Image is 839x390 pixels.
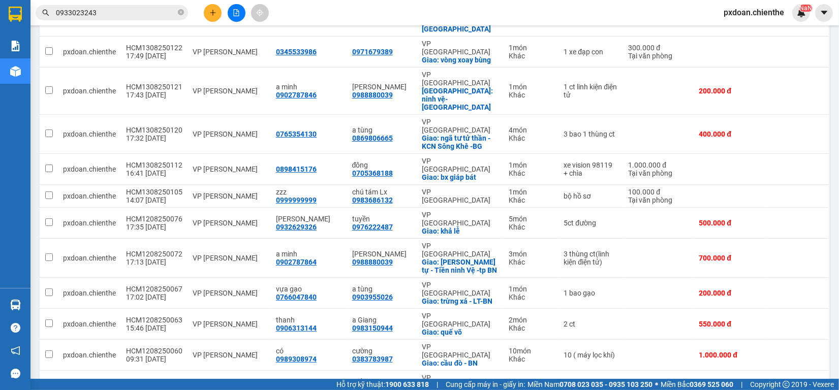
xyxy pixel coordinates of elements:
[699,289,763,297] div: 200.000 đ
[126,44,182,52] div: HCM1308250122
[797,8,806,17] img: icon-new-feature
[10,300,21,310] img: warehouse-icon
[628,169,689,177] div: Tại văn phòng
[628,196,689,204] div: Tại văn phòng
[422,359,499,367] div: Giao: cầu đò - BN
[276,285,342,293] div: vựa gạo
[352,316,412,324] div: a Giang
[655,382,658,386] span: ⚪️
[126,83,182,91] div: HCM1308250121
[564,161,618,177] div: xe vision 98119 + chìa
[63,130,116,138] div: pxdoan.chienthe
[422,118,499,134] div: VP [GEOGRAPHIC_DATA]
[63,165,116,173] div: pxdoan.chienthe
[352,196,393,204] div: 0983686132
[352,378,412,386] div: hiếu
[509,223,554,231] div: Khác
[422,173,499,181] div: Giao: bx giáp bát
[509,91,554,99] div: Khác
[10,66,21,77] img: warehouse-icon
[509,293,554,301] div: Khác
[509,188,554,196] div: 1 món
[126,347,182,355] div: HCM1208250060
[63,192,116,200] div: pxdoan.chienthe
[564,192,618,200] div: bộ hồ sơ
[509,134,554,142] div: Khác
[126,91,182,99] div: 17:43 [DATE]
[352,169,393,177] div: 0705368188
[628,161,689,169] div: 1.000.000 đ
[422,281,499,297] div: VP [GEOGRAPHIC_DATA]
[276,83,342,91] div: a minh
[799,5,812,12] sup: NaN
[699,254,763,262] div: 700.000 đ
[126,161,182,169] div: HCM1308250112
[352,258,393,266] div: 0988880039
[564,130,618,138] div: 3 bao 1 thùng ct
[204,4,222,22] button: plus
[628,188,689,196] div: 100.000 đ
[422,157,499,173] div: VP [GEOGRAPHIC_DATA]
[422,297,499,305] div: Giao: trừng xá - LT-BN
[126,258,182,266] div: 17:13 [DATE]
[699,351,763,359] div: 1.000.000 đ
[690,380,733,388] strong: 0369 525 060
[422,343,499,359] div: VP [GEOGRAPHIC_DATA]
[509,215,554,223] div: 5 món
[276,293,317,301] div: 0766047840
[178,8,184,18] span: close-circle
[193,48,266,56] div: VP [PERSON_NAME]
[193,192,266,200] div: VP [PERSON_NAME]
[527,379,652,390] span: Miền Nam
[126,52,182,60] div: 17:49 [DATE]
[276,378,342,386] div: a hà
[63,48,116,56] div: pxdoan.chienthe
[276,324,317,332] div: 0906313144
[193,254,266,262] div: VP [PERSON_NAME]
[422,374,499,390] div: VP [GEOGRAPHIC_DATA]
[509,196,554,204] div: Khác
[276,223,317,231] div: 0932629326
[352,126,412,134] div: a tùng
[422,71,499,87] div: VP [GEOGRAPHIC_DATA]
[564,320,618,328] div: 2 ct
[564,250,618,266] div: 3 thùng ct(linh kiện điện tử)
[699,130,763,138] div: 400.000 đ
[352,324,393,332] div: 0983150944
[63,87,116,95] div: pxdoan.chienthe
[352,223,393,231] div: 0976222487
[509,52,554,60] div: Khác
[126,355,182,363] div: 09:31 [DATE]
[276,91,317,99] div: 0902787846
[509,169,554,177] div: Khác
[352,48,393,56] div: 0971679389
[276,196,317,204] div: 0999999999
[352,250,412,258] div: trung dũng
[126,196,182,204] div: 14:07 [DATE]
[251,4,269,22] button: aim
[564,289,618,297] div: 1 bao gạo
[422,56,499,64] div: Giao: vòng xoay bùng
[564,351,618,359] div: 10 ( máy lọc khí)
[276,215,342,223] div: trần gia
[276,48,317,56] div: 0345533986
[509,44,554,52] div: 1 món
[126,215,182,223] div: HCM1208250076
[126,169,182,177] div: 16:41 [DATE]
[564,83,618,99] div: 1 ct linh kiện điện tử
[126,223,182,231] div: 17:35 [DATE]
[509,316,554,324] div: 2 món
[126,293,182,301] div: 17:02 [DATE]
[228,4,245,22] button: file-add
[126,188,182,196] div: HCM1308250105
[256,9,263,16] span: aim
[422,312,499,328] div: VP [GEOGRAPHIC_DATA]
[42,9,49,16] span: search
[509,250,554,258] div: 3 món
[716,6,792,19] span: pxdoan.chienthe
[193,130,266,138] div: VP [PERSON_NAME]
[628,44,689,52] div: 300.000 đ
[509,285,554,293] div: 1 món
[11,346,20,355] span: notification
[628,52,689,60] div: Tại văn phòng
